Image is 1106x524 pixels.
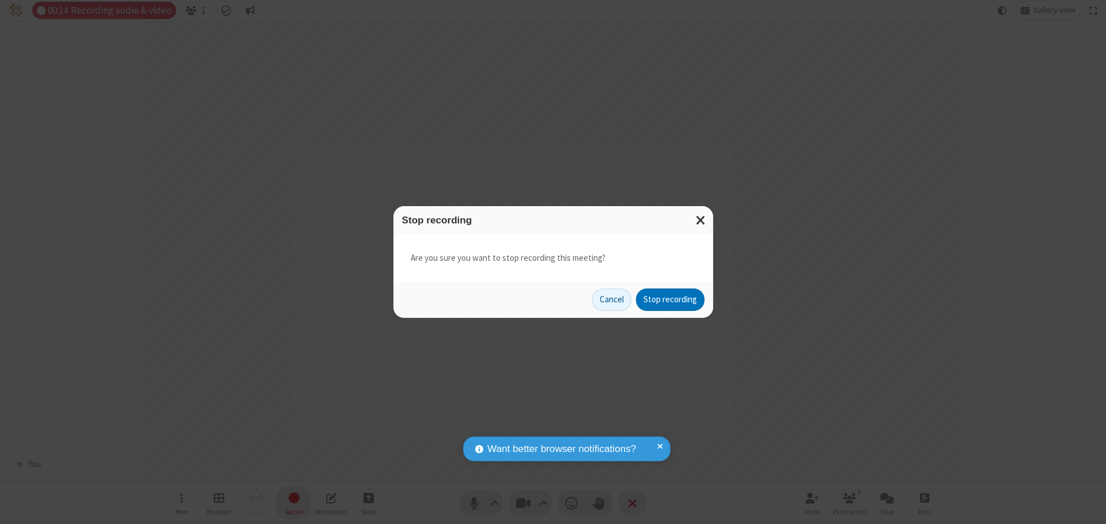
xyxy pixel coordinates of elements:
button: Stop recording [636,288,704,312]
span: Want better browser notifications? [487,442,636,457]
button: Close modal [689,206,713,234]
div: Are you sure you want to stop recording this meeting? [393,234,713,282]
button: Cancel [592,288,631,312]
h3: Stop recording [402,215,704,226]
